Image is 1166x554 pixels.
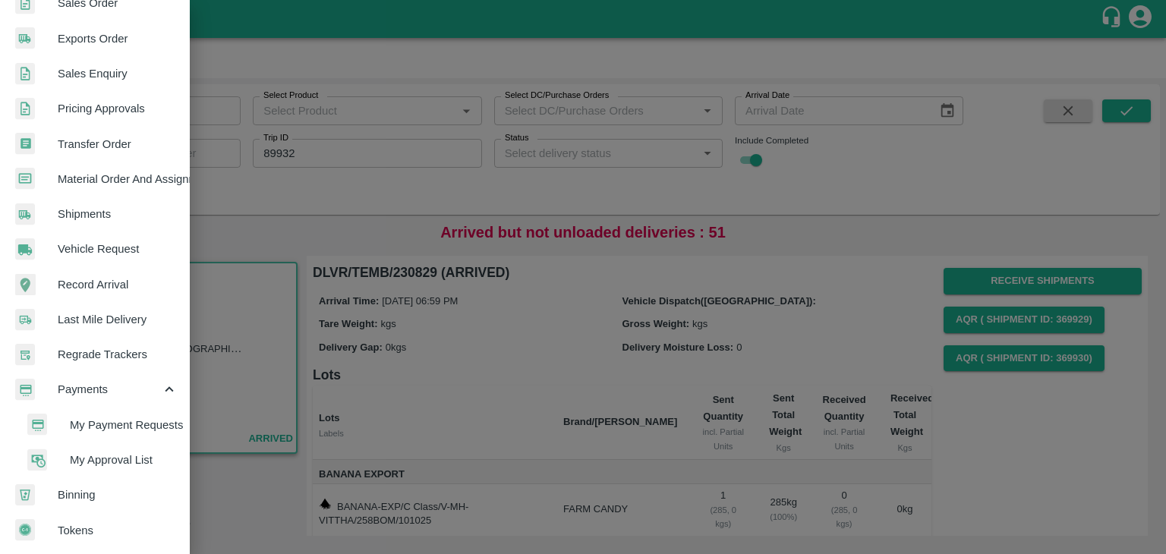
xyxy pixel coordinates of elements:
img: approval [27,449,47,471]
img: centralMaterial [15,168,35,190]
span: Binning [58,486,178,503]
span: My Approval List [70,452,178,468]
img: shipments [15,203,35,225]
img: vehicle [15,238,35,260]
span: Regrade Trackers [58,346,178,363]
span: Tokens [58,522,178,539]
img: bin [15,484,35,505]
img: sales [15,98,35,120]
span: Vehicle Request [58,241,178,257]
span: Shipments [58,206,178,222]
span: Sales Enquiry [58,65,178,82]
img: whTransfer [15,133,35,155]
img: payment [15,379,35,401]
span: Payments [58,381,161,398]
span: Last Mile Delivery [58,311,178,328]
span: Material Order And Assignment [58,171,178,187]
img: tokens [15,519,35,541]
span: Pricing Approvals [58,100,178,117]
span: Exports Order [58,30,178,47]
img: delivery [15,309,35,331]
img: recordArrival [15,274,36,295]
a: paymentMy Payment Requests [12,408,190,442]
span: My Payment Requests [70,417,178,433]
img: sales [15,63,35,85]
img: shipments [15,27,35,49]
img: whTracker [15,344,35,366]
span: Record Arrival [58,276,178,293]
img: payment [27,414,47,436]
a: approvalMy Approval List [12,442,190,477]
span: Transfer Order [58,136,178,153]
